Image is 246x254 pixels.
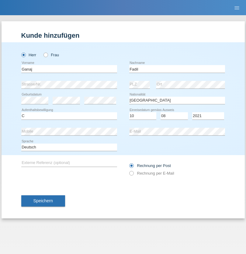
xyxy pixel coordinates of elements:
input: Herr [21,53,25,57]
span: Speichern [33,198,53,203]
h1: Kunde hinzufügen [21,32,225,39]
input: Frau [43,53,47,57]
i: menu [234,5,240,11]
label: Rechnung per Post [129,163,171,168]
label: Frau [43,53,59,57]
label: Rechnung per E-Mail [129,171,174,176]
a: menu [231,6,243,9]
label: Herr [21,53,36,57]
input: Rechnung per E-Mail [129,171,133,179]
button: Speichern [21,195,65,207]
input: Rechnung per Post [129,163,133,171]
